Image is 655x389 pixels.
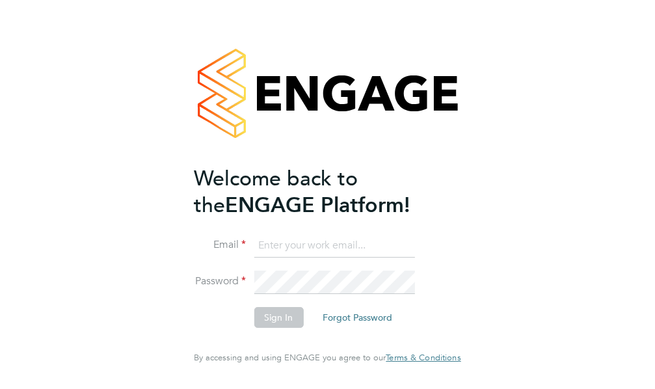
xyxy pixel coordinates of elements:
[386,353,461,363] a: Terms & Conditions
[194,352,461,363] span: By accessing and using ENGAGE you agree to our
[254,307,303,328] button: Sign In
[312,307,403,328] button: Forgot Password
[194,238,246,252] label: Email
[194,166,358,218] span: Welcome back to the
[386,352,461,363] span: Terms & Conditions
[194,275,246,288] label: Password
[194,165,448,219] h2: ENGAGE Platform!
[254,234,414,258] input: Enter your work email...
